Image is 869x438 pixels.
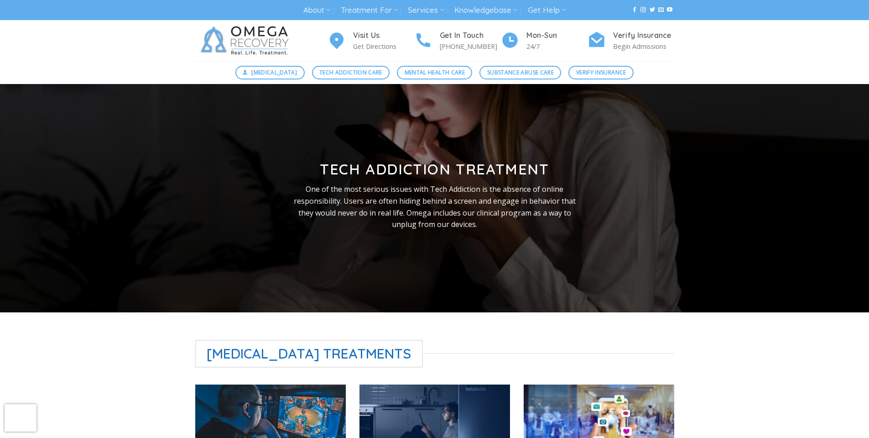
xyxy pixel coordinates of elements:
a: [MEDICAL_DATA] [235,66,305,79]
a: Verify Insurance [568,66,634,79]
img: Omega Recovery [195,20,298,61]
span: [MEDICAL_DATA] [251,68,297,77]
strong: Tech Addiction Treatment [320,160,549,178]
p: Begin Admissions [613,41,674,52]
a: Mental Health Care [397,66,472,79]
a: Tech Addiction Care [312,66,390,79]
a: Send us an email [658,7,664,13]
span: Substance Abuse Care [487,68,554,77]
span: Mental Health Care [405,68,465,77]
h4: Mon-Sun [526,30,588,42]
h4: Get In Touch [440,30,501,42]
a: About [303,2,330,19]
a: Follow on Facebook [632,7,637,13]
p: One of the most serious issues with Tech Addiction is the absence of online responsibility. Users... [287,184,583,230]
a: Follow on Instagram [640,7,646,13]
a: Treatment For [341,2,398,19]
span: [MEDICAL_DATA] Treatments [195,340,423,368]
p: 24/7 [526,41,588,52]
a: Visit Us Get Directions [328,30,414,52]
a: Knowledgebase [454,2,517,19]
h4: Visit Us [353,30,414,42]
a: Verify Insurance Begin Admissions [588,30,674,52]
a: Get In Touch [PHONE_NUMBER] [414,30,501,52]
span: Tech Addiction Care [319,68,382,77]
a: Substance Abuse Care [479,66,561,79]
p: Get Directions [353,41,414,52]
a: Follow on YouTube [667,7,672,13]
p: [PHONE_NUMBER] [440,41,501,52]
a: Services [408,2,444,19]
h4: Verify Insurance [613,30,674,42]
span: Verify Insurance [576,68,626,77]
a: Follow on Twitter [650,7,655,13]
a: Get Help [528,2,566,19]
